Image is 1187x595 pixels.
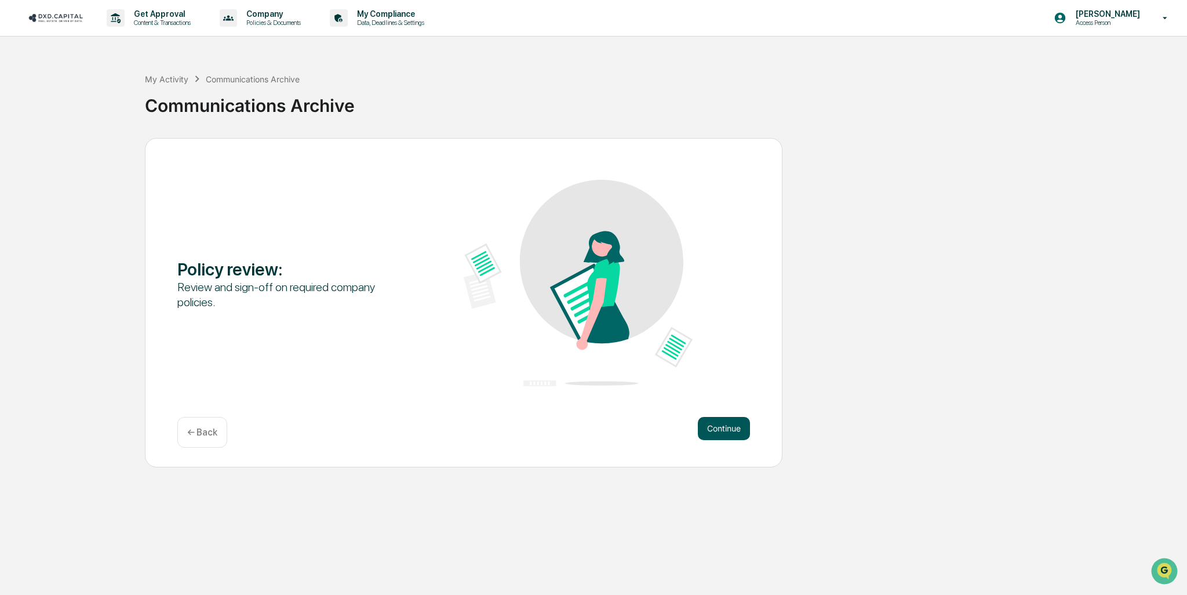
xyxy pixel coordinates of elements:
p: ← Back [187,427,217,438]
p: Content & Transactions [125,19,196,27]
span: Preclearance [23,146,75,158]
button: Start new chat [197,92,211,106]
a: 🖐️Preclearance [7,142,79,162]
iframe: Open customer support [1150,557,1181,588]
div: My Activity [145,74,188,84]
div: Start new chat [39,89,190,100]
div: We're available if you need us! [39,100,147,110]
a: 🗄️Attestations [79,142,148,162]
p: Get Approval [125,9,196,19]
span: Attestations [96,146,144,158]
div: 🔎 [12,169,21,179]
span: Data Lookup [23,168,73,180]
img: logo [28,12,83,23]
div: Communications Archive [206,74,300,84]
p: Access Person [1066,19,1146,27]
a: Powered byPylon [82,196,140,205]
p: Data, Deadlines & Settings [348,19,430,27]
div: Policy review : [177,259,406,280]
p: Company [237,9,307,19]
div: Communications Archive [145,86,1181,116]
img: Policy review [464,180,693,386]
div: 🗄️ [84,147,93,157]
p: Policies & Documents [237,19,307,27]
p: How can we help? [12,24,211,43]
p: [PERSON_NAME] [1066,9,1146,19]
img: 1746055101610-c473b297-6a78-478c-a979-82029cc54cd1 [12,89,32,110]
button: Continue [698,417,750,440]
p: My Compliance [348,9,430,19]
span: Pylon [115,197,140,205]
div: 🖐️ [12,147,21,157]
div: Review and sign-off on required company policies. [177,280,406,310]
a: 🔎Data Lookup [7,164,78,184]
